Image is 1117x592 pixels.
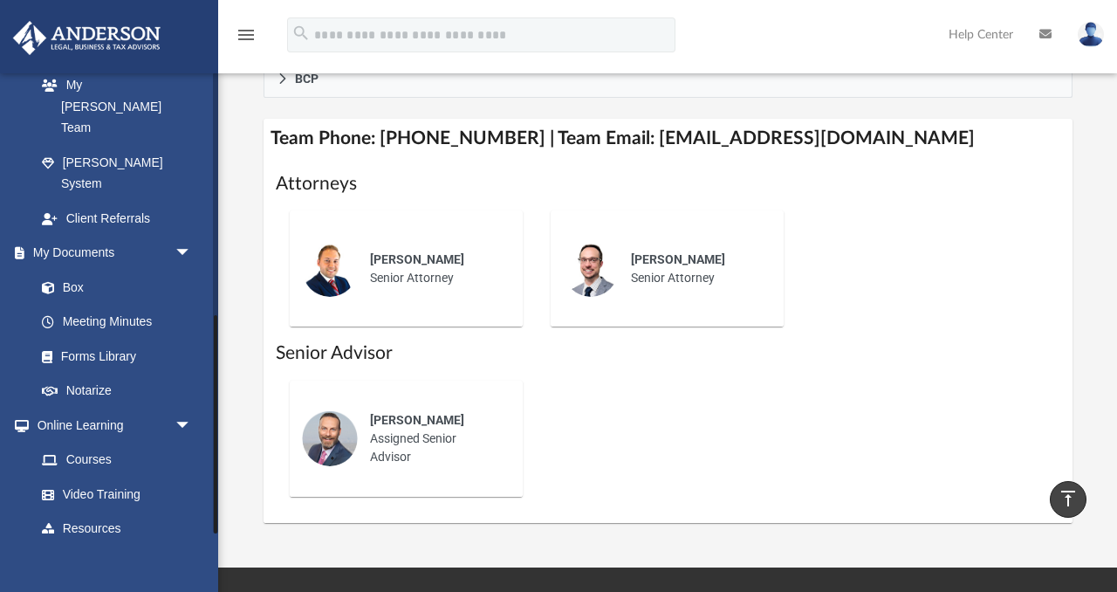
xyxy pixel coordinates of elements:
a: Courses [24,443,209,478]
i: vertical_align_top [1058,488,1079,509]
img: thumbnail [302,241,358,297]
a: Video Training [24,477,201,512]
img: Anderson Advisors Platinum Portal [8,21,166,55]
span: [PERSON_NAME] [370,252,464,266]
div: Assigned Senior Advisor [358,399,511,478]
a: Online Learningarrow_drop_down [12,408,209,443]
img: thumbnail [302,410,358,466]
a: [PERSON_NAME] System [24,145,209,201]
a: My Documentsarrow_drop_down [12,236,209,271]
a: Resources [24,512,209,547]
a: Meeting Minutes [24,305,209,340]
i: search [291,24,311,43]
span: arrow_drop_down [175,236,209,272]
a: Forms Library [24,339,201,374]
span: BCP [295,72,319,85]
span: [PERSON_NAME] [370,413,464,427]
a: menu [236,33,257,45]
a: Box [24,270,201,305]
a: Client Referrals [24,201,209,236]
a: BCP [264,60,1072,98]
a: vertical_align_top [1050,481,1086,518]
div: Senior Attorney [619,238,771,299]
img: User Pic [1078,22,1104,47]
h1: Attorneys [276,171,1060,196]
i: menu [236,24,257,45]
span: [PERSON_NAME] [631,252,725,266]
a: My [PERSON_NAME] Team [24,68,201,146]
a: Notarize [24,374,209,409]
img: thumbnail [563,241,619,297]
h1: Senior Advisor [276,341,1060,366]
h4: Team Phone: [PHONE_NUMBER] | Team Email: [EMAIL_ADDRESS][DOMAIN_NAME] [264,119,1072,158]
span: arrow_drop_down [175,408,209,444]
div: Senior Attorney [358,238,511,299]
